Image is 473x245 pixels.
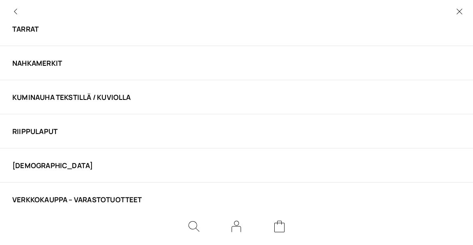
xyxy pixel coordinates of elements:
a: Tarrat [12,24,446,34]
a: Cart [273,220,286,236]
a: My Account [230,220,243,233]
a: VERKKOKAUPPA – Varastotuotteet [12,195,446,204]
a: [DEMOGRAPHIC_DATA] [12,161,446,170]
a: Riippulaput [12,127,446,136]
button: Search [187,220,200,233]
a: Nahkamerkit [12,58,446,68]
a: Kuminauha tekstillä / kuviolla [12,92,446,102]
